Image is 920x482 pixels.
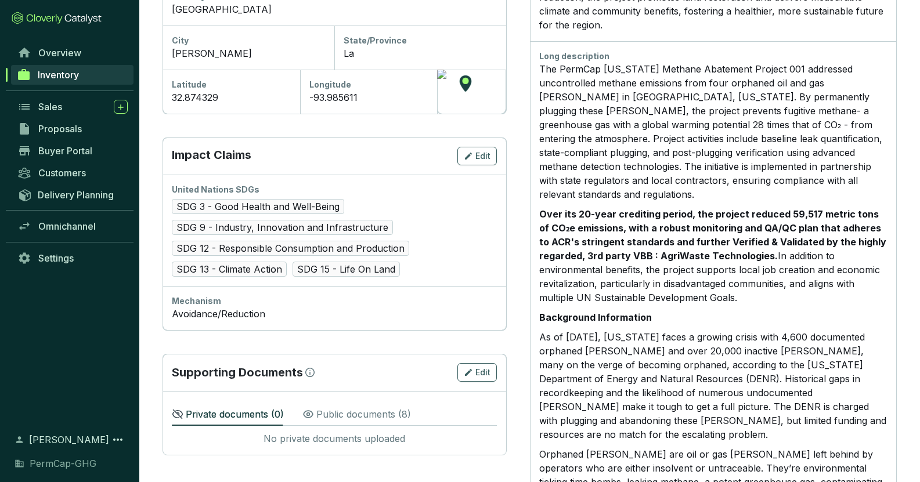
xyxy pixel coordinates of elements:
[457,363,497,382] button: Edit
[172,46,325,60] div: [PERSON_NAME]
[475,150,490,162] span: Edit
[172,220,393,235] span: SDG 9 - Industry, Innovation and Infrastructure
[12,248,134,268] a: Settings
[38,69,79,81] span: Inventory
[309,90,428,104] div: -93.985611
[38,220,96,232] span: Omnichannel
[172,241,409,256] span: SDG 12 - Responsible Consumption and Production
[309,79,428,90] div: Longitude
[475,367,490,378] span: Edit
[539,311,652,323] strong: Background Information
[539,330,887,441] p: As of [DATE], [US_STATE] faces a growing crisis with 4,600 documented orphaned [PERSON_NAME] and ...
[38,101,62,113] span: Sales
[12,141,134,161] a: Buyer Portal
[539,62,887,201] p: The PermCap [US_STATE] Methane Abatement Project 001 addressed uncontrolled methane emissions fro...
[316,407,411,421] p: Public documents ( 8 )
[38,167,86,179] span: Customers
[172,184,497,195] div: United Nations SDGs
[172,199,344,214] span: SDG 3 - Good Health and Well-Being
[12,43,134,63] a: Overview
[12,119,134,139] a: Proposals
[344,46,497,60] div: La
[172,147,251,165] p: Impact Claims
[172,35,325,46] div: City
[539,50,887,62] div: Long description
[539,207,887,305] p: In addition to environmental benefits, the project supports local job creation and economic revit...
[172,364,303,380] p: Supporting Documents
[12,97,134,117] a: Sales
[172,295,497,307] div: Mechanism
[172,262,287,277] span: SDG 13 - Climate Action
[12,163,134,183] a: Customers
[539,208,886,262] strong: Over its 20-year crediting period, the project reduced 59,517 metric tons of CO₂e emissions, with...
[29,433,109,447] span: [PERSON_NAME]
[172,79,291,90] div: Latitude
[11,65,134,85] a: Inventory
[12,216,134,236] a: Omnichannel
[172,2,497,16] div: [GEOGRAPHIC_DATA]
[293,262,400,277] span: SDG 15 - Life On Land
[38,123,82,135] span: Proposals
[457,147,497,165] button: Edit
[38,252,74,264] span: Settings
[172,90,291,104] div: 32.874329
[38,145,92,157] span: Buyer Portal
[186,407,284,421] p: Private documents ( 0 )
[344,35,497,46] div: State/Province
[172,307,497,321] div: Avoidance/Reduction
[38,47,81,59] span: Overview
[172,433,497,445] div: No private documents uploaded
[12,185,134,204] a: Delivery Planning
[38,189,114,201] span: Delivery Planning
[30,456,96,470] span: PermCap-GHG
